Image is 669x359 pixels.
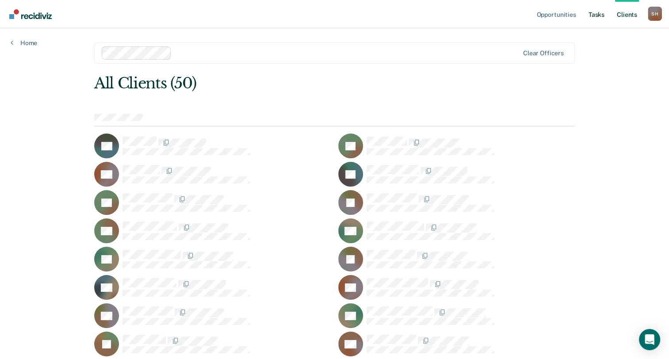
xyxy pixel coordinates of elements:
[9,9,52,19] img: Recidiviz
[648,7,662,21] button: Profile dropdown button
[639,329,660,350] div: Open Intercom Messenger
[11,39,37,47] a: Home
[523,50,564,57] div: Clear officers
[94,74,478,92] div: All Clients (50)
[648,7,662,21] div: S H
